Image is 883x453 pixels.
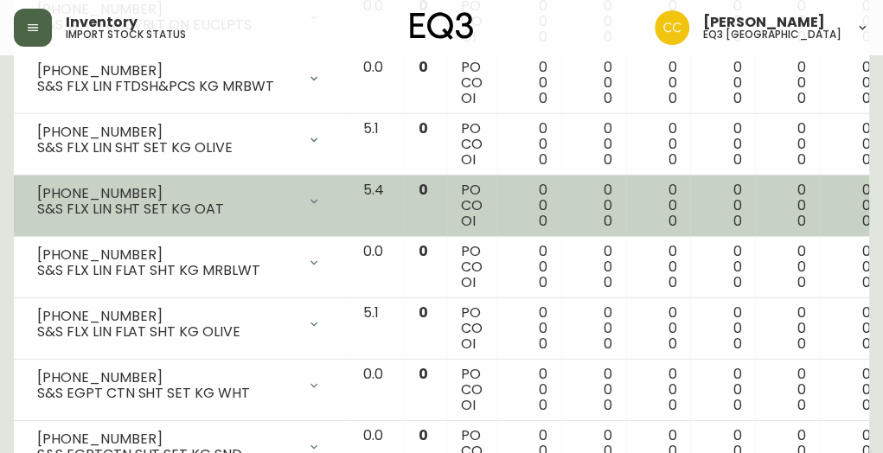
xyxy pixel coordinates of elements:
span: 0 [419,118,428,138]
span: 0 [862,150,871,169]
div: 0 0 [704,182,741,229]
span: 0 [733,211,741,231]
span: 0 [419,303,428,322]
div: PO CO [461,244,483,290]
div: 0 0 [575,367,612,413]
div: PO CO [461,60,483,106]
span: 0 [419,180,428,200]
span: 0 [668,150,676,169]
img: logo [410,12,474,40]
div: [PHONE_NUMBER] [37,186,297,201]
div: 0 0 [510,121,547,168]
div: 0 0 [640,367,677,413]
div: S&S EGPT CTN SHT SET KG WHT [37,386,297,401]
div: 0 0 [834,367,871,413]
div: 0 0 [510,182,547,229]
div: 0 0 [769,244,806,290]
div: S&S FLX LIN SHT SET KG OLIVE [37,140,297,156]
span: 0 [539,88,547,108]
div: 0 0 [575,305,612,352]
div: 0 0 [575,60,612,106]
div: 0 0 [704,60,741,106]
div: PO CO [461,182,483,229]
span: 0 [797,150,806,169]
div: 0 0 [640,305,677,352]
div: S&S FLX LIN FTDSH&PCS KG MRBWT [37,79,297,94]
div: 0 0 [575,244,612,290]
span: 0 [668,395,676,415]
span: 0 [604,395,612,415]
div: 0 0 [704,305,741,352]
div: 0 0 [834,60,871,106]
span: 0 [668,272,676,292]
span: 0 [733,272,741,292]
span: 0 [539,150,547,169]
div: 0 0 [640,60,677,106]
td: 0.0 [349,53,405,114]
span: 0 [539,211,547,231]
div: [PHONE_NUMBER]S&S FLX LIN SHT SET KG OAT [23,182,335,220]
div: 0 0 [769,182,806,229]
div: 0 0 [769,367,806,413]
div: [PHONE_NUMBER] [37,247,297,263]
span: 0 [862,395,871,415]
span: 0 [419,241,428,261]
img: e5ae74ce19ac3445ee91f352311dd8f4 [655,10,689,45]
div: 0 0 [704,367,741,413]
div: 0 0 [575,182,612,229]
div: PO CO [461,367,483,413]
div: [PHONE_NUMBER] [37,431,297,447]
div: 0 0 [510,60,547,106]
div: 0 0 [704,244,741,290]
span: 0 [733,334,741,354]
span: 0 [862,334,871,354]
span: 0 [797,88,806,108]
span: 0 [539,272,547,292]
div: PO CO [461,305,483,352]
span: 0 [733,150,741,169]
div: [PHONE_NUMBER]S&S FLX LIN SHT SET KG OLIVE [23,121,335,159]
span: 0 [668,334,676,354]
span: 0 [604,211,612,231]
span: OI [461,150,476,169]
span: OI [461,395,476,415]
div: S&S FLX LIN FLAT SHT KG MRBLWT [37,263,297,278]
div: 0 0 [510,305,547,352]
td: 5.1 [349,298,405,360]
span: 0 [797,211,806,231]
div: [PHONE_NUMBER]S&S FLX LIN FLAT SHT KG OLIVE [23,305,335,343]
div: S&S FLX LIN SHT SET KG OAT [37,201,297,217]
div: S&S FLX LIN FLAT SHT KG OLIVE [37,324,297,340]
div: 0 0 [704,121,741,168]
span: 0 [604,334,612,354]
span: Inventory [66,16,138,29]
div: 0 0 [834,244,871,290]
span: 0 [733,88,741,108]
div: [PHONE_NUMBER] [37,309,297,324]
span: 0 [604,88,612,108]
span: OI [461,211,476,231]
div: 0 0 [769,305,806,352]
div: [PHONE_NUMBER] [37,124,297,140]
span: 0 [419,425,428,445]
span: OI [461,334,476,354]
div: 0 0 [640,244,677,290]
div: [PHONE_NUMBER]S&S FLX LIN FTDSH&PCS KG MRBWT [23,60,335,98]
div: 0 0 [834,305,871,352]
span: 0 [797,334,806,354]
div: [PHONE_NUMBER]S&S EGPT CTN SHT SET KG WHT [23,367,335,405]
span: 0 [539,395,547,415]
span: 0 [419,57,428,77]
span: OI [461,88,476,108]
div: [PHONE_NUMBER] [37,370,297,386]
div: 0 0 [575,121,612,168]
div: 0 0 [769,60,806,106]
td: 5.1 [349,114,405,175]
td: 0.0 [349,360,405,421]
div: PO CO [461,121,483,168]
span: 0 [604,150,612,169]
div: [PHONE_NUMBER] [37,63,297,79]
div: 0 0 [640,121,677,168]
span: 0 [733,395,741,415]
span: 0 [419,364,428,384]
